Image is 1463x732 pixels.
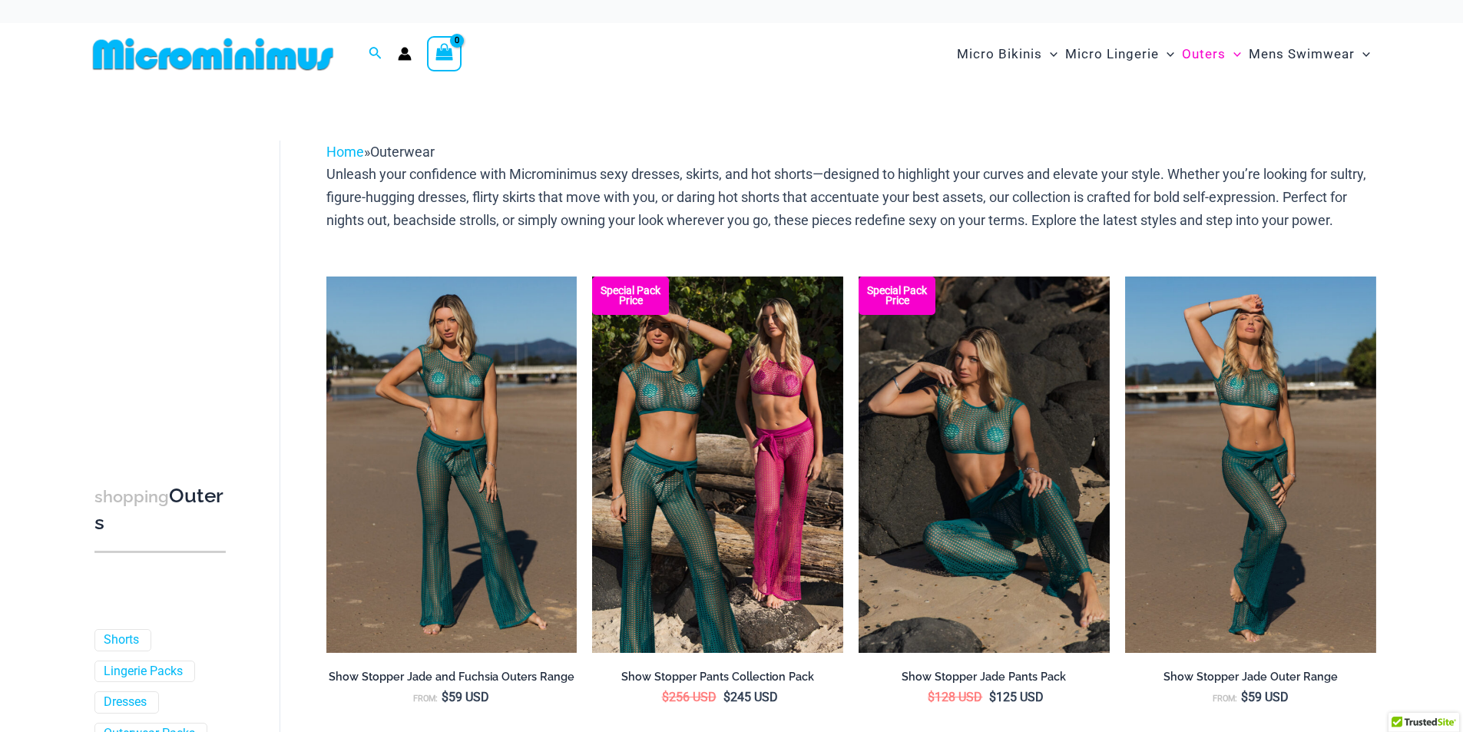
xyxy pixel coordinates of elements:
bdi: 59 USD [442,690,489,704]
a: Account icon link [398,47,412,61]
a: Dresses [104,694,147,710]
bdi: 128 USD [928,690,982,704]
b: Special Pack Price [592,286,669,306]
img: Collection Pack (6) [592,277,843,653]
a: Home [326,144,364,160]
a: View Shopping Cart, empty [427,36,462,71]
a: Lingerie Packs [104,664,183,680]
span: Micro Lingerie [1065,35,1159,74]
bdi: 245 USD [723,690,778,704]
h3: Outers [94,483,226,536]
h2: Show Stopper Pants Collection Pack [592,670,843,684]
img: Show Stopper Jade 366 Top 5007 pants 01 [1125,277,1376,653]
span: $ [442,690,448,704]
bdi: 59 USD [1241,690,1289,704]
b: Special Pack Price [859,286,935,306]
p: Unleash your confidence with Microminimus sexy dresses, skirts, and hot shorts—designed to highli... [326,163,1376,231]
span: Menu Toggle [1042,35,1058,74]
h2: Show Stopper Jade Outer Range [1125,670,1376,684]
span: » [326,144,435,160]
a: Show Stopper Jade Pants Pack [859,670,1110,690]
span: Menu Toggle [1159,35,1174,74]
a: Mens SwimwearMenu ToggleMenu Toggle [1245,31,1374,78]
span: From: [413,694,438,704]
bdi: 256 USD [662,690,717,704]
a: Collection Pack (6) Collection Pack BCollection Pack B [592,277,843,653]
img: Show Stopper Jade 366 Top 5007 pants 08 [859,277,1110,653]
span: Menu Toggle [1355,35,1370,74]
a: OutersMenu ToggleMenu Toggle [1178,31,1245,78]
span: Mens Swimwear [1249,35,1355,74]
h2: Show Stopper Jade Pants Pack [859,670,1110,684]
a: Show Stopper Jade 366 Top 5007 pants 01Show Stopper Jade 366 Top 5007 pants 05Show Stopper Jade 3... [1125,277,1376,653]
span: Micro Bikinis [957,35,1042,74]
a: Search icon link [369,45,382,64]
a: Micro LingerieMenu ToggleMenu Toggle [1061,31,1178,78]
a: Show Stopper Jade 366 Top 5007 pants 03Show Stopper Fuchsia 366 Top 5007 pants 03Show Stopper Fuc... [326,277,578,653]
bdi: 125 USD [989,690,1044,704]
span: $ [723,690,730,704]
iframe: TrustedSite Certified [94,128,233,436]
a: Show Stopper Jade 366 Top 5007 pants 08 Show Stopper Jade 366 Top 5007 pants 05Show Stopper Jade ... [859,277,1110,653]
img: Show Stopper Jade 366 Top 5007 pants 03 [326,277,578,653]
nav: Site Navigation [951,28,1377,80]
span: shopping [94,487,169,506]
span: $ [989,690,996,704]
a: Show Stopper Pants Collection Pack [592,670,843,690]
span: Outerwear [370,144,435,160]
a: Shorts [104,632,139,648]
img: MM SHOP LOGO FLAT [87,37,339,71]
span: $ [1241,690,1248,704]
a: Micro BikinisMenu ToggleMenu Toggle [953,31,1061,78]
span: Menu Toggle [1226,35,1241,74]
a: Show Stopper Jade and Fuchsia Outers Range [326,670,578,690]
h2: Show Stopper Jade and Fuchsia Outers Range [326,670,578,684]
a: Show Stopper Jade Outer Range [1125,670,1376,690]
span: $ [928,690,935,704]
span: $ [662,690,669,704]
span: Outers [1182,35,1226,74]
span: From: [1213,694,1237,704]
